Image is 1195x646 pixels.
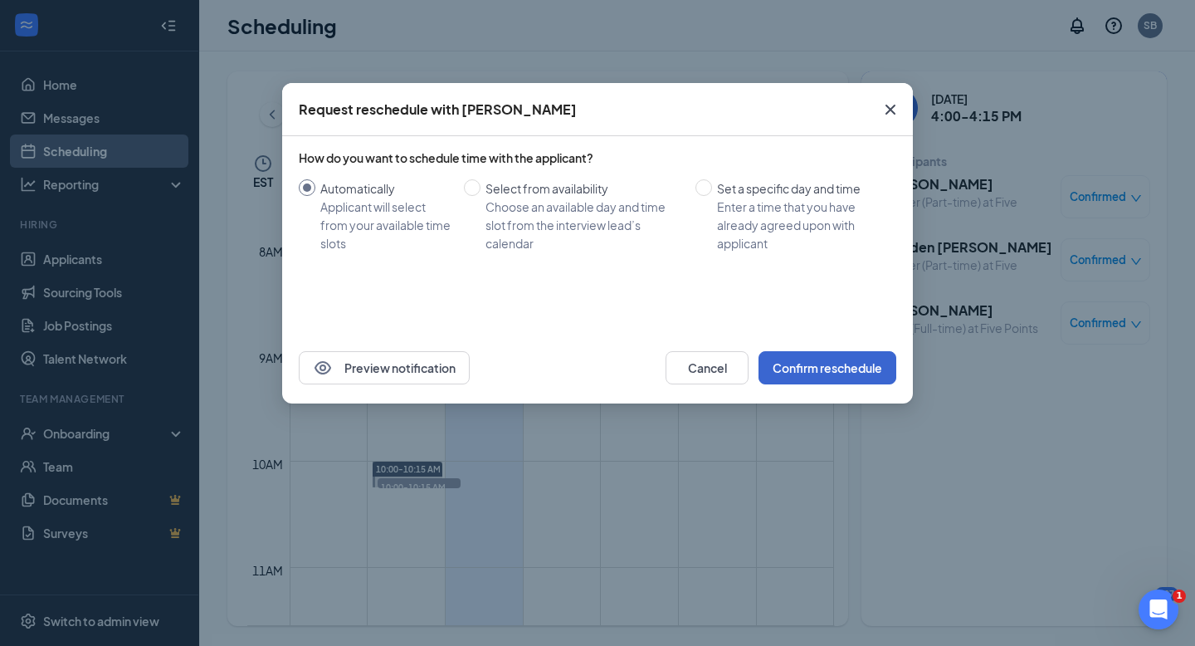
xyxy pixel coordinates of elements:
button: Cancel [666,351,749,384]
div: Request reschedule with [PERSON_NAME] [299,100,577,119]
span: 1 [1173,590,1186,603]
iframe: Intercom live chat [1139,590,1178,629]
div: Choose an available day and time slot from the interview lead’s calendar [485,198,682,252]
button: EyePreview notification [299,351,470,384]
div: Enter a time that you have already agreed upon with applicant [717,198,883,252]
svg: Eye [313,358,333,378]
svg: Cross [880,100,900,120]
div: How do you want to schedule time with the applicant? [299,149,896,166]
div: Automatically [320,179,451,198]
div: Select from availability [485,179,682,198]
div: Set a specific day and time [717,179,883,198]
button: Close [868,83,913,136]
div: Applicant will select from your available time slots [320,198,451,252]
button: Confirm reschedule [758,351,896,384]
